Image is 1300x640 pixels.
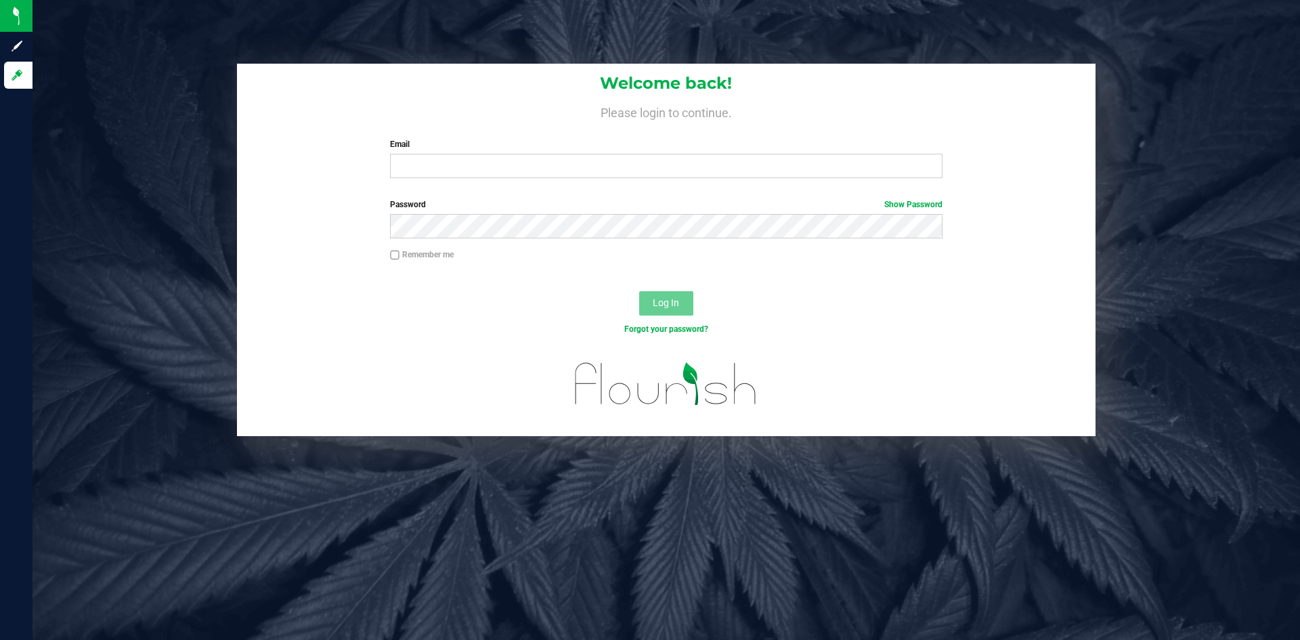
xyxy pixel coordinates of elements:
[559,349,773,419] img: flourish_logo.svg
[639,291,693,316] button: Log In
[237,74,1096,92] h1: Welcome back!
[884,200,942,209] a: Show Password
[237,103,1096,119] h4: Please login to continue.
[10,68,24,82] inline-svg: Log in
[10,39,24,53] inline-svg: Sign up
[653,297,679,308] span: Log In
[390,249,454,261] label: Remember me
[624,324,708,334] a: Forgot your password?
[390,251,399,260] input: Remember me
[390,200,426,209] span: Password
[390,138,942,150] label: Email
